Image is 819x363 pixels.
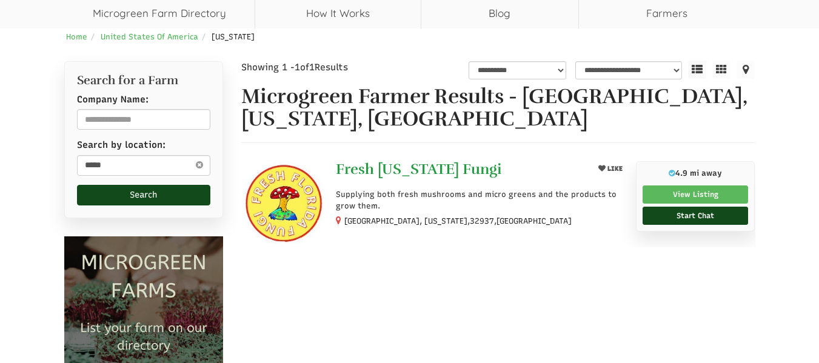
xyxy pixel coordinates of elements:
[309,62,315,73] span: 1
[643,185,749,204] a: View Listing
[212,32,255,41] span: [US_STATE]
[336,189,626,211] p: Supplying both fresh mushrooms and micro greens and the products to grow them.
[643,168,749,179] p: 4.9 mi away
[66,32,87,41] a: Home
[77,139,165,152] label: Search by location:
[77,93,149,106] label: Company Name:
[470,216,494,227] span: 32937
[241,61,412,74] div: Showing 1 - of Results
[295,62,300,73] span: 1
[575,61,682,79] select: sortbox-1
[101,32,198,41] a: United States Of America
[606,165,623,173] span: LIKE
[77,74,211,87] h2: Search for a Farm
[241,85,755,131] h1: Microgreen Farmer Results - [GEOGRAPHIC_DATA], [US_STATE], [GEOGRAPHIC_DATA]
[469,61,566,79] select: overall_rating_filter-1
[336,160,501,178] span: Fresh [US_STATE] Fungi
[336,161,584,180] a: Fresh [US_STATE] Fungi
[344,216,572,225] small: [GEOGRAPHIC_DATA], [US_STATE], ,
[241,161,327,247] img: Fresh Florida Fungi
[643,207,749,225] a: Start Chat
[77,185,211,205] button: Search
[594,161,627,176] button: LIKE
[496,216,572,227] span: [GEOGRAPHIC_DATA]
